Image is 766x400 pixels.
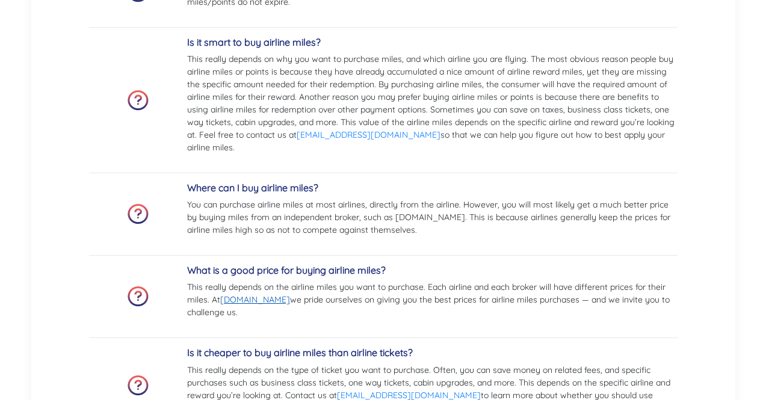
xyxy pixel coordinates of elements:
h5: Is it smart to buy airline miles? [187,37,678,48]
img: faq-icon.png [128,286,149,307]
img: faq-icon.png [128,90,149,111]
h5: Is it cheaper to buy airline miles than airline tickets? [187,347,678,358]
h5: Where can I buy airline miles? [187,182,678,194]
img: faq-icon.png [128,204,149,224]
p: This really depends on why you want to purchase miles, and which airline you are flying. The most... [187,53,678,154]
p: You can purchase airline miles at most airlines, directly from the airline. However, you will mos... [187,198,678,236]
p: This really depends on the airline miles you want to purchase. Each airline and each broker will ... [187,281,678,319]
a: [EMAIL_ADDRESS][DOMAIN_NAME] [297,129,440,140]
a: [DOMAIN_NAME] [220,294,290,305]
h5: What is a good price for buying airline miles? [187,265,678,276]
img: faq-icon.png [128,375,149,396]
